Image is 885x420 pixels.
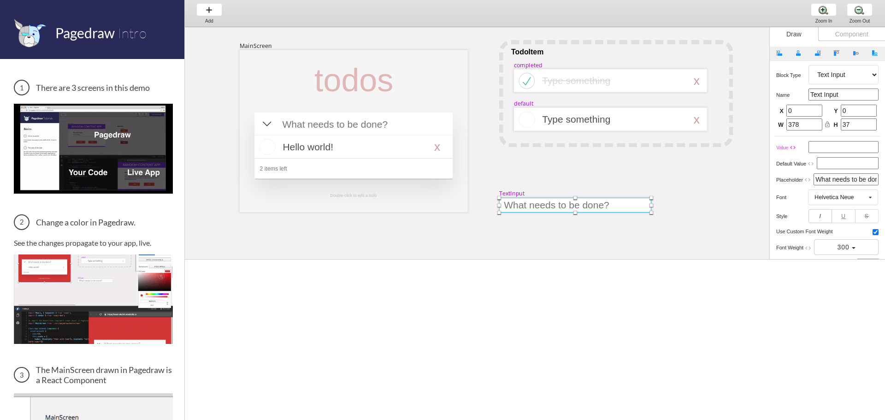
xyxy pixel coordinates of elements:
h5: font [776,195,808,200]
img: favicon.png [14,18,46,47]
div: Add [192,18,227,24]
input: Text Input [808,89,879,101]
span: Y [832,107,838,116]
s: S [865,213,869,219]
h3: The MainScreen drawn in Pagedraw is a React Component [14,365,173,385]
span: font weight [776,245,803,250]
h5: name [776,92,808,98]
p: See the changes propagate to your app, live. [14,238,173,247]
span: Default Value [776,161,806,166]
u: U [841,213,846,219]
div: x [694,112,700,126]
i: code [804,177,811,183]
button: U [832,209,855,223]
img: zoom-minus.png [855,5,864,15]
div: completed [514,61,543,69]
div: Zoom In [806,18,841,24]
button: 300 [814,239,879,255]
div: Zoom Out [842,18,877,24]
h3: Change a color in Pagedraw. [14,214,173,230]
img: 3 screens [14,104,173,193]
span: W [778,121,784,130]
i: code [790,144,796,151]
img: zoom-plus.png [819,5,828,15]
div: Component [818,27,885,41]
span: Pagedraw [55,24,115,41]
div: default [514,100,533,107]
i: code [808,160,814,167]
div: Helvetica Neue [814,195,854,201]
i: I [819,213,821,219]
div: TextInput [499,189,525,197]
span: Value [776,145,788,150]
img: baseline-add-24px.svg [204,5,214,15]
button: S [855,209,879,223]
i: code [805,245,811,251]
div: x [694,74,700,88]
i: lock_open [824,121,831,128]
input: use custom font weight [873,229,879,235]
span: 300 [837,243,849,251]
span: Intro [118,24,147,41]
div: Draw [770,27,818,41]
img: Change a color in Pagedraw [14,254,173,344]
h3: There are 3 screens in this demo [14,80,173,95]
h5: style [776,213,808,219]
h5: Block type [776,72,808,78]
span: Placeholder [776,177,803,183]
div: MainScreen [240,42,272,50]
h5: use custom font weight [776,229,836,234]
span: X [778,107,784,116]
span: H [832,121,838,130]
button: I [808,209,832,223]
